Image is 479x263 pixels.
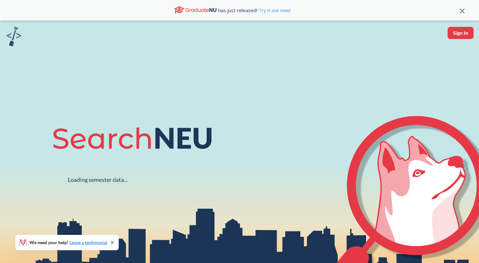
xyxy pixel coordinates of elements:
button: Sign In [448,27,474,39]
div: Loading semester data... [68,176,128,183]
span: We need your help! [29,240,107,245]
a: Try it out now! [257,7,291,13]
span: has just released! [218,7,291,14]
img: sandbox logo [6,27,21,46]
a: sandbox logo [6,27,21,48]
a: Leave a testimonial [69,240,107,245]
